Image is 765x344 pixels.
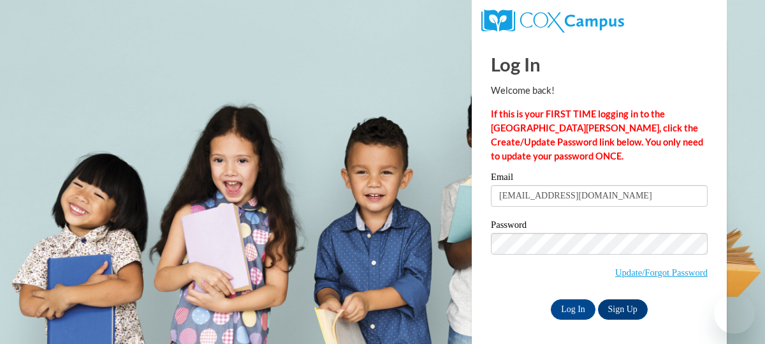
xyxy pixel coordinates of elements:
[481,10,624,33] img: COX Campus
[491,220,708,233] label: Password
[491,172,708,185] label: Email
[615,267,708,278] a: Update/Forgot Password
[491,51,708,77] h1: Log In
[714,293,755,334] iframe: Button to launch messaging window
[491,108,703,161] strong: If this is your FIRST TIME logging in to the [GEOGRAPHIC_DATA][PERSON_NAME], click the Create/Upd...
[551,299,595,320] input: Log In
[598,299,648,320] a: Sign Up
[491,84,708,98] p: Welcome back!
